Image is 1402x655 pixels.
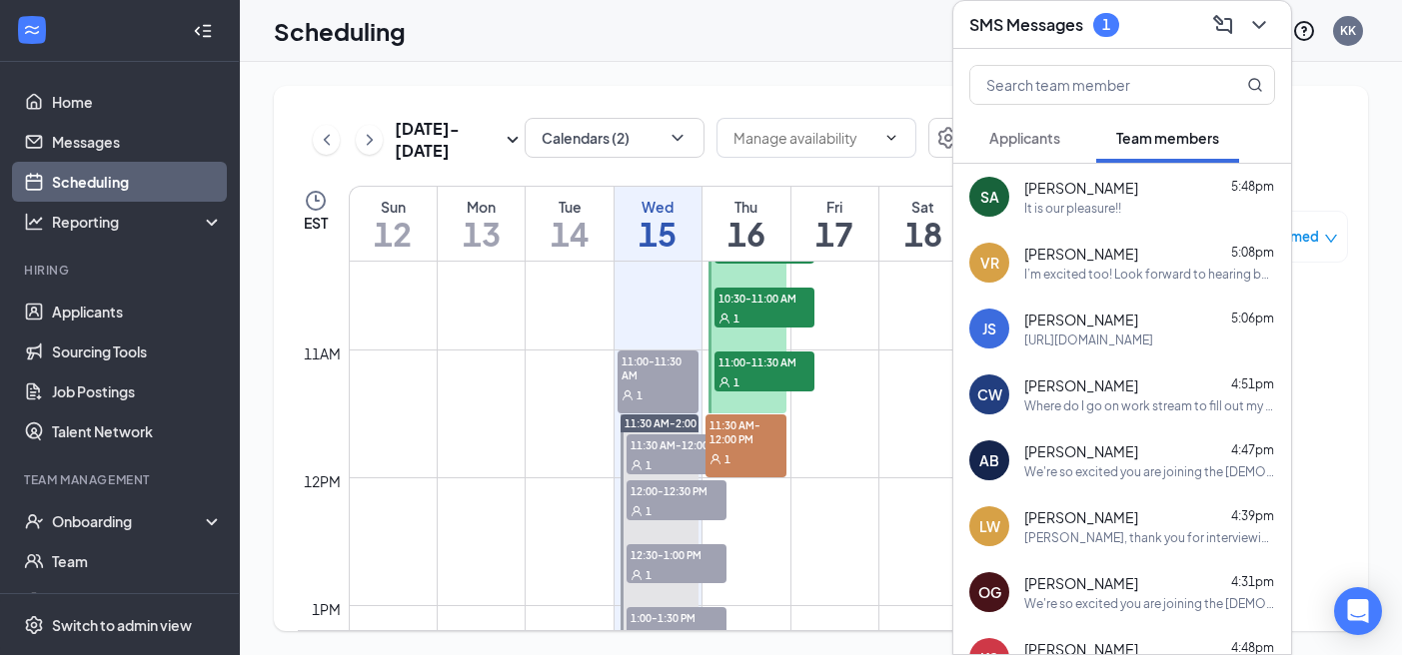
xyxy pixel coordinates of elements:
[980,187,999,207] div: SA
[615,197,701,217] div: Wed
[1024,463,1275,480] div: We're so excited you are joining the [DEMOGRAPHIC_DATA]-fil-A S. [US_STATE] Ave & Shepherd FSU [D...
[1231,442,1274,457] span: 4:47pm
[304,213,328,233] span: EST
[438,187,525,261] a: October 13, 2025
[1292,19,1316,43] svg: QuestionInfo
[718,376,730,388] svg: User
[52,292,223,331] a: Applicants
[615,217,701,251] h1: 15
[646,568,652,582] span: 1
[350,217,437,251] h1: 12
[733,375,739,389] span: 1
[300,470,345,492] div: 12pm
[646,458,652,472] span: 1
[733,127,875,149] input: Manage availability
[360,128,380,152] svg: ChevronRight
[705,414,786,448] span: 11:30 AM-12:00 PM
[1334,587,1382,635] div: Open Intercom Messenger
[52,212,224,232] div: Reporting
[1324,232,1338,246] span: down
[52,615,192,635] div: Switch to admin view
[622,389,634,401] svg: User
[52,541,223,581] a: Team
[304,189,328,213] svg: Clock
[879,197,966,217] div: Sat
[1024,375,1138,395] span: [PERSON_NAME]
[980,253,999,273] div: VR
[526,187,613,261] a: October 14, 2025
[637,388,643,402] span: 1
[1024,266,1275,283] div: I’m excited too! Look forward to hearing back with construction updates.
[526,197,613,217] div: Tue
[989,129,1060,147] span: Applicants
[308,598,345,620] div: 1pm
[627,607,726,627] span: 1:00-1:30 PM
[1231,574,1274,589] span: 4:31pm
[22,20,42,40] svg: WorkstreamLogo
[718,313,730,325] svg: User
[1247,77,1263,93] svg: MagnifyingGlass
[702,197,789,217] div: Thu
[1340,22,1356,39] div: KK
[52,331,223,371] a: Sourcing Tools
[709,453,721,465] svg: User
[356,125,383,155] button: ChevronRight
[879,217,966,251] h1: 18
[24,615,44,635] svg: Settings
[193,21,213,41] svg: Collapse
[879,187,966,261] a: October 18, 2025
[1116,129,1219,147] span: Team members
[438,217,525,251] h1: 13
[615,187,701,261] a: October 15, 2025
[627,434,726,454] span: 11:30 AM-12:00 PM
[52,411,223,451] a: Talent Network
[1231,508,1274,523] span: 4:39pm
[501,128,525,152] svg: SmallChevronDown
[791,197,878,217] div: Fri
[1231,245,1274,260] span: 5:08pm
[978,582,1001,602] div: OG
[969,14,1083,36] h3: SMS Messages
[631,459,643,471] svg: User
[350,197,437,217] div: Sun
[300,342,345,364] div: 11am
[1024,441,1138,461] span: [PERSON_NAME]
[1024,529,1275,546] div: [PERSON_NAME], thank you for interviewing with us recently. We are pleased to offer you the job o...
[1231,640,1274,655] span: 4:48pm
[350,187,437,261] a: October 12, 2025
[1024,507,1138,527] span: [PERSON_NAME]
[24,212,44,232] svg: Analysis
[313,125,340,155] button: ChevronLeft
[52,371,223,411] a: Job Postings
[24,471,219,488] div: Team Management
[724,452,730,466] span: 1
[970,66,1207,104] input: Search team member
[1024,573,1138,593] span: [PERSON_NAME]
[982,319,996,338] div: JS
[52,162,223,202] a: Scheduling
[1024,244,1138,264] span: [PERSON_NAME]
[714,288,814,308] span: 10:30-11:00 AM
[702,217,789,251] h1: 16
[631,505,643,517] svg: User
[979,516,1000,536] div: LW
[791,187,878,261] a: October 17, 2025
[979,450,999,470] div: AB
[928,118,968,158] button: Settings
[977,384,1002,404] div: CW
[317,128,337,152] svg: ChevronLeft
[625,416,713,430] span: 11:30 AM-2:00 PM
[525,118,704,158] button: Calendars (2)ChevronDown
[627,544,726,564] span: 12:30-1:00 PM
[1024,331,1153,348] div: [URL][DOMAIN_NAME]
[936,126,960,150] svg: Settings
[52,581,223,621] a: DocumentsCrown
[1211,13,1235,37] svg: ComposeMessage
[24,262,219,279] div: Hiring
[1231,179,1274,194] span: 5:48pm
[631,569,643,581] svg: User
[791,217,878,251] h1: 17
[883,130,899,146] svg: ChevronDown
[24,511,44,531] svg: UserCheck
[1024,310,1138,329] span: [PERSON_NAME]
